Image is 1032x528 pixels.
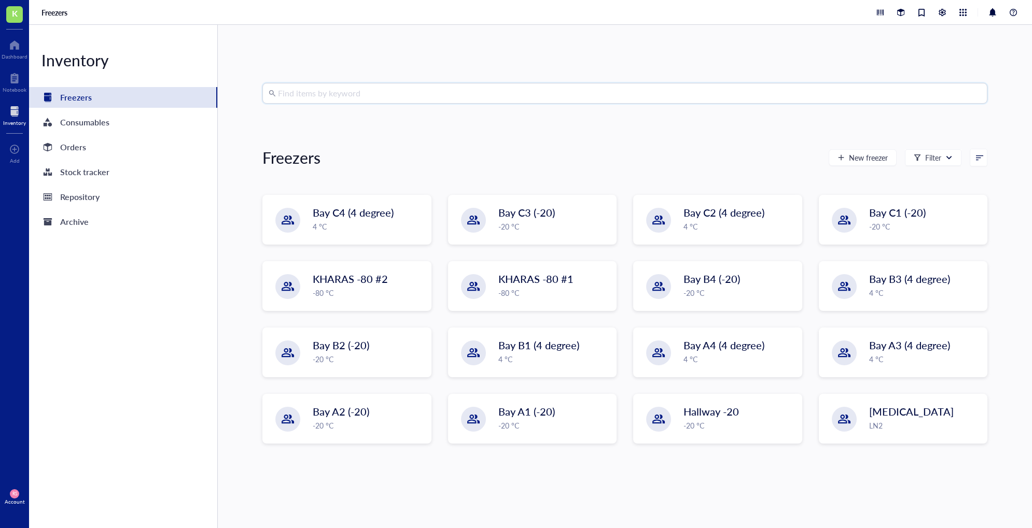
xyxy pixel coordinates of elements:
div: 4 °C [313,221,425,232]
a: Inventory [3,103,26,126]
span: [MEDICAL_DATA] [869,404,954,419]
div: Freezers [60,90,92,105]
span: Hallway -20 [684,404,739,419]
div: Inventory [3,120,26,126]
a: Repository [29,187,217,207]
span: Bay C3 (-20) [498,205,555,220]
div: 4 °C [869,353,981,365]
span: Bay A3 (4 degree) [869,338,950,352]
div: Archive [60,215,89,229]
div: Repository [60,190,100,204]
a: Freezers [41,8,69,17]
div: 4 °C [684,353,796,365]
div: Notebook [3,87,26,93]
div: 4 °C [869,287,981,298]
div: -80 °C [498,287,610,298]
div: -20 °C [313,420,425,431]
div: -20 °C [684,287,796,298]
a: Stock tracker [29,162,217,182]
span: Bay B4 (-20) [684,272,740,286]
div: -20 °C [498,420,610,431]
span: New freezer [849,153,888,162]
div: -80 °C [313,287,425,298]
a: Notebook [3,70,26,93]
div: LN2 [869,420,981,431]
div: Stock tracker [60,165,109,179]
span: RS [12,491,17,496]
a: Orders [29,137,217,158]
div: Freezers [262,147,320,168]
div: -20 °C [498,221,610,232]
div: Dashboard [2,53,27,60]
span: Bay C2 (4 degree) [684,205,764,220]
div: Filter [925,152,941,163]
a: Archive [29,211,217,232]
div: Inventory [29,50,217,70]
span: K [12,7,18,20]
span: Bay B1 (4 degree) [498,338,579,352]
div: -20 °C [869,221,981,232]
div: 4 °C [498,353,610,365]
span: Bay C4 (4 degree) [313,205,394,220]
span: KHARAS -80 #2 [313,272,388,286]
button: New freezer [829,149,897,166]
span: Bay B2 (-20) [313,338,369,352]
span: Bay A2 (-20) [313,404,369,419]
div: 4 °C [684,221,796,232]
span: Bay A4 (4 degree) [684,338,764,352]
span: Bay A1 (-20) [498,404,555,419]
a: Consumables [29,112,217,133]
div: Orders [60,140,86,154]
div: Consumables [60,115,109,130]
a: Dashboard [2,37,27,60]
div: -20 °C [313,353,425,365]
span: KHARAS -80 #1 [498,272,574,286]
div: Add [10,158,20,164]
span: Bay C1 (-20) [869,205,926,220]
div: -20 °C [684,420,796,431]
a: Freezers [29,87,217,108]
div: Account [5,498,25,505]
span: Bay B3 (4 degree) [869,272,950,286]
